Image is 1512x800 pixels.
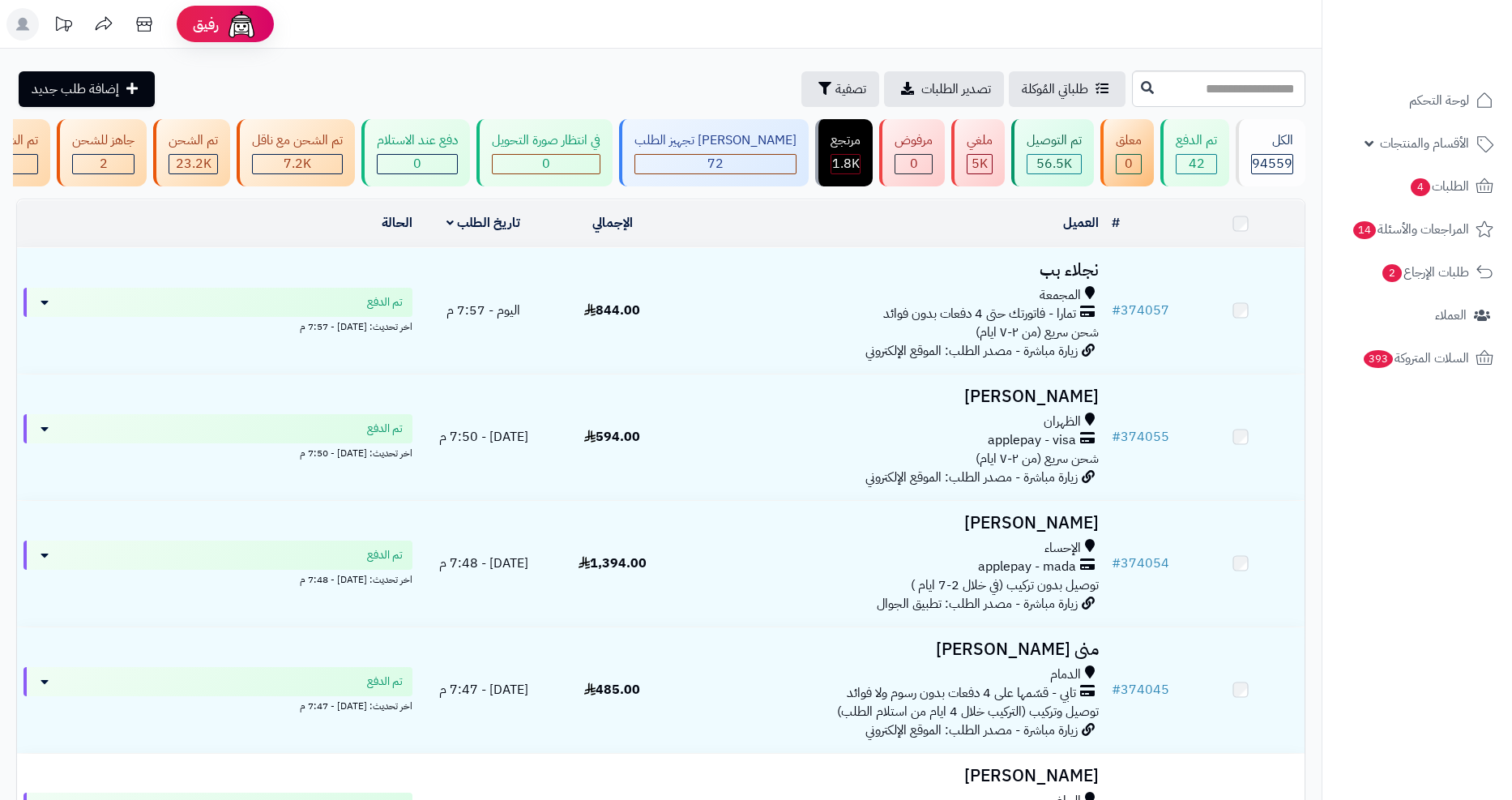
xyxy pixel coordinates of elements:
[378,155,457,173] div: 0
[367,547,403,563] span: تم الدفع
[1157,119,1232,186] a: تم الدفع 42
[358,119,473,186] a: دفع عند الاستلام 0
[225,8,258,41] img: ai-face.png
[1063,213,1099,233] a: العميل
[988,431,1076,450] span: applepay - visa
[367,674,403,690] span: تم الدفع
[635,155,796,173] div: 72
[976,449,1099,468] span: شحن سريع (من ٢-٧ ايام)
[23,696,412,713] div: اخر تحديث: [DATE] - 7:47 م
[1112,427,1169,447] a: #374055
[801,71,879,107] button: تصفية
[972,154,988,173] span: 5K
[634,131,797,150] div: [PERSON_NAME] تجهيز الطلب
[1112,680,1169,699] a: #374045
[1097,119,1157,186] a: معلق 0
[584,427,640,447] span: 594.00
[910,154,918,173] span: 0
[876,119,948,186] a: مرفوض 0
[1352,221,1376,240] span: 14
[683,261,1099,280] h3: نجلاء بب
[832,154,860,173] span: 1.8K
[895,155,932,173] div: 0
[1112,301,1121,320] span: #
[967,131,993,150] div: ملغي
[169,155,217,173] div: 23197
[831,131,861,150] div: مرتجع
[683,767,1099,785] h3: [PERSON_NAME]
[493,155,600,173] div: 0
[683,387,1099,406] h3: [PERSON_NAME]
[23,443,412,460] div: اخر تحديث: [DATE] - 7:50 م
[542,154,550,173] span: 0
[1177,155,1216,173] div: 42
[865,341,1078,361] span: زيارة مباشرة - مصدر الطلب: الموقع الإلكتروني
[19,71,155,107] a: إضافة طلب جديد
[439,554,528,573] span: [DATE] - 7:48 م
[1044,413,1081,431] span: الظهران
[1435,304,1467,327] span: العملاء
[23,317,412,334] div: اخر تحديث: [DATE] - 7:57 م
[150,119,233,186] a: تم الشحن 23.2K
[967,155,992,173] div: 4964
[1232,119,1309,186] a: الكل94559
[367,421,403,437] span: تم الدفع
[1332,296,1502,335] a: العملاء
[284,154,311,173] span: 7.2K
[584,680,640,699] span: 485.00
[1009,71,1125,107] a: طلباتي المُوكلة
[32,79,119,99] span: إضافة طلب جديد
[592,213,633,233] a: الإجمالي
[439,427,528,447] span: [DATE] - 7:50 م
[877,594,1078,614] span: زيارة مباشرة - مصدر الطلب: تطبيق الجوال
[1363,350,1393,369] span: 393
[1112,554,1121,573] span: #
[1332,339,1502,378] a: السلات المتروكة393
[1332,253,1502,292] a: طلبات الإرجاع2
[1411,178,1431,197] span: 4
[23,570,412,587] div: اخر تحديث: [DATE] - 7:48 م
[895,131,933,150] div: مرفوض
[1036,154,1072,173] span: 56.5K
[1112,213,1120,233] a: #
[1112,427,1121,447] span: #
[193,15,219,34] span: رفيق
[233,119,358,186] a: تم الشحن مع ناقل 7.2K
[978,558,1076,576] span: applepay - mada
[1332,167,1502,206] a: الطلبات4
[1050,665,1081,684] span: الدمام
[100,154,108,173] span: 2
[683,514,1099,533] h3: [PERSON_NAME]
[948,119,1008,186] a: ملغي 5K
[1251,131,1293,150] div: الكل
[1402,34,1497,68] img: logo-2.png
[169,131,218,150] div: تم الشحن
[911,575,1099,595] span: توصيل بدون تركيب (في خلال 2-7 ايام )
[1352,218,1469,241] span: المراجعات والأسئلة
[584,301,640,320] span: 844.00
[884,71,1004,107] a: تصدير الطلبات
[43,8,83,45] a: تحديثات المنصة
[865,721,1078,740] span: زيارة مباشرة - مصدر الطلب: الموقع الإلكتروني
[1252,154,1292,173] span: 94559
[616,119,812,186] a: [PERSON_NAME] تجهيز الطلب 72
[413,154,421,173] span: 0
[1189,154,1205,173] span: 42
[1381,261,1469,284] span: طلبات الإرجاع
[831,155,860,173] div: 1807
[446,301,520,320] span: اليوم - 7:57 م
[1027,131,1082,150] div: تم التوصيل
[1027,155,1081,173] div: 56524
[1332,210,1502,249] a: المراجعات والأسئلة14
[72,131,135,150] div: جاهز للشحن
[883,305,1076,323] span: تمارا - فاتورتك حتى 4 دفعات بدون فوائد
[847,684,1076,703] span: تابي - قسّمها على 4 دفعات بدون رسوم ولا فوائد
[73,155,134,173] div: 2
[1125,154,1133,173] span: 0
[1380,132,1469,155] span: الأقسام والمنتجات
[1022,79,1088,99] span: طلباتي المُوكلة
[377,131,458,150] div: دفع عند الاستلام
[1112,301,1169,320] a: #374057
[1040,286,1081,305] span: المجمعة
[1176,131,1217,150] div: تم الدفع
